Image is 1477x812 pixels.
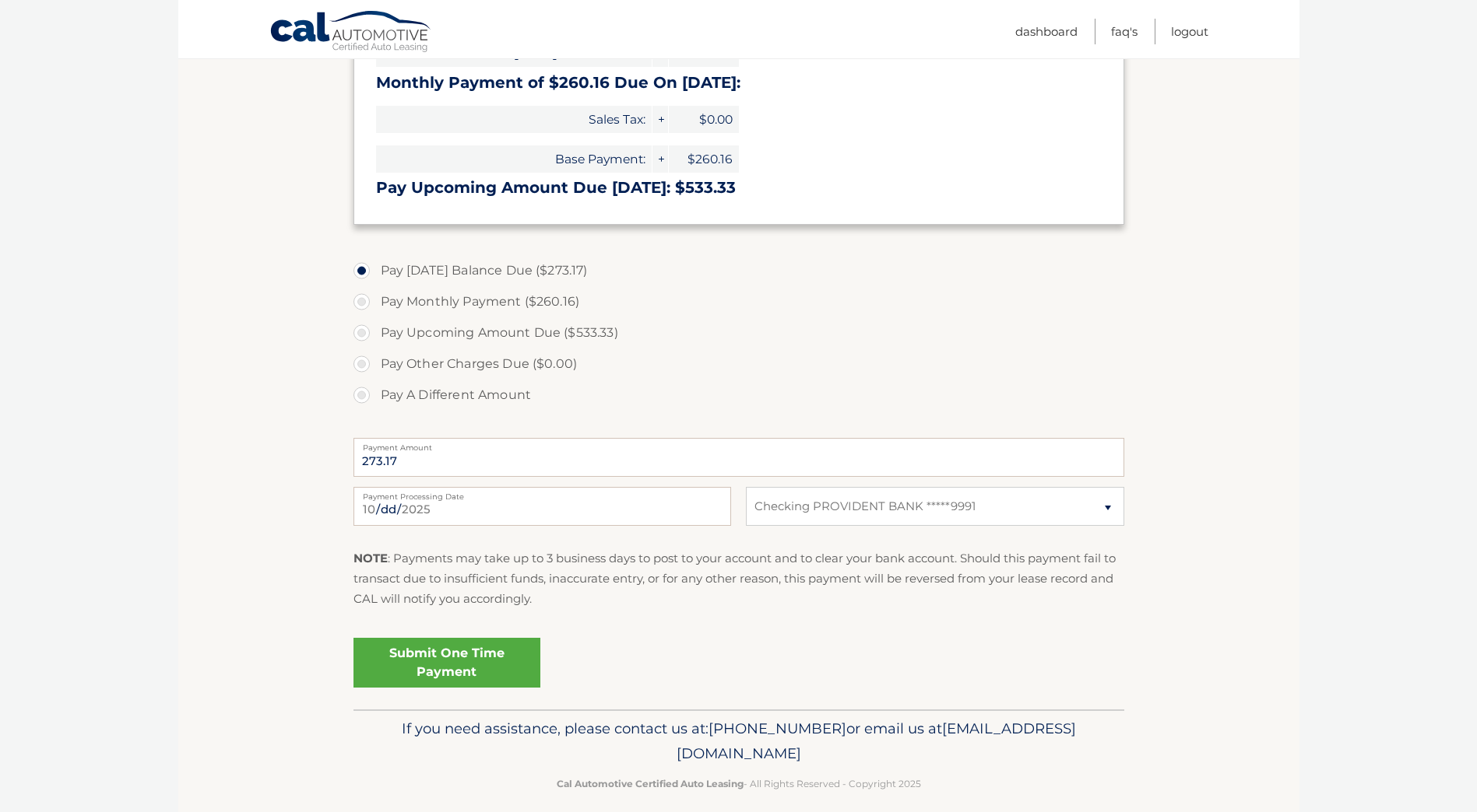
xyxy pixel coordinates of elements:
[1015,19,1078,44] a: Dashboard
[557,778,744,789] strong: Cal Automotive Certified Auto Leasing
[353,286,1124,317] label: Pay Monthly Payment ($260.16)
[376,145,652,173] span: Base Payment:
[269,10,433,55] a: Cal Automotive
[353,438,1124,450] label: Payment Amount
[364,716,1114,766] p: If you need assistance, please contact us at: or email us at
[669,145,739,173] span: $260.16
[353,255,1124,286] label: Pay [DATE] Balance Due ($273.17)
[353,317,1124,348] label: Pay Upcoming Amount Due ($533.33)
[1171,19,1208,44] a: Logout
[353,638,540,688] a: Submit One Time Payment
[364,775,1114,792] p: - All Rights Reserved - Copyright 2025
[669,106,739,133] span: $0.00
[353,348,1124,380] label: Pay Other Charges Due ($0.00)
[376,106,652,133] span: Sales Tax:
[376,73,1102,93] h3: Monthly Payment of $260.16 Due On [DATE]:
[353,380,1124,411] label: Pay A Different Amount
[353,487,731,526] input: Payment Date
[376,178,1102,198] h3: Pay Upcoming Amount Due [DATE]: $533.33
[652,145,668,173] span: +
[353,551,388,565] strong: NOTE
[353,487,731,499] label: Payment Processing Date
[709,719,846,737] span: [PHONE_NUMBER]
[1111,19,1138,44] a: FAQ's
[652,106,668,133] span: +
[677,719,1076,762] span: [EMAIL_ADDRESS][DOMAIN_NAME]
[353,548,1124,610] p: : Payments may take up to 3 business days to post to your account and to clear your bank account....
[353,438,1124,477] input: Payment Amount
